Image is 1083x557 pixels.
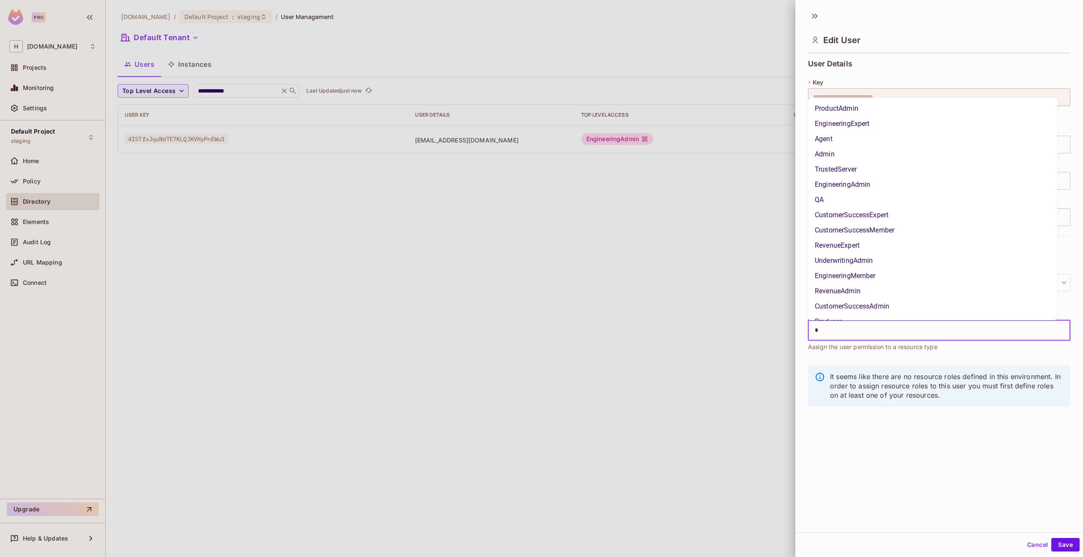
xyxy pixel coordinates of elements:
[823,35,860,45] span: Edit User
[813,79,823,86] span: Key
[808,314,1058,329] li: Producer
[1024,538,1051,552] button: Cancel
[808,60,852,68] span: User Details
[808,192,1058,208] li: QA
[808,253,1058,268] li: UnderwritingAdmin
[808,162,1058,177] li: TrustedServer
[808,268,1058,284] li: EngineeringMember
[1051,538,1080,552] button: Save
[1066,329,1067,331] button: Close
[808,342,937,352] span: Assign the user permission to a resource type
[808,177,1058,192] li: EngineeringAdmin
[808,116,1058,131] li: EngineeringExpert
[808,223,1058,238] li: CustomerSuccessMember
[808,299,1058,314] li: CustomerSuccessAdmin
[808,238,1058,253] li: RevenueExpert
[808,208,1058,223] li: CustomerSuccessExpert
[830,372,1064,400] p: It seems like there are no resource roles defined in this environment. In order to assign resourc...
[808,101,1058,116] li: ProductAdmin
[808,147,1058,162] li: Admin
[808,284,1058,299] li: RevenueAdmin
[808,131,1058,147] li: Agent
